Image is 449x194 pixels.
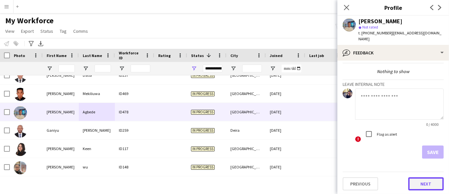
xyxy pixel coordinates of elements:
div: Keen [79,140,115,158]
button: Open Filter Menu [119,66,125,71]
a: View [3,27,17,35]
div: [PERSON_NAME] [43,85,79,103]
h3: Leave internal note [343,81,444,87]
div: wu [79,158,115,176]
button: Previous [343,177,378,190]
div: Ganiyu [43,121,79,139]
span: My Workforce [5,16,53,26]
span: In progress [191,146,215,151]
div: Deira [226,121,266,139]
button: Open Filter Menu [83,66,89,71]
span: Not rated [362,25,378,29]
div: [PERSON_NAME] [358,18,402,24]
img: gina wu [14,161,27,174]
span: First Name [47,53,67,58]
a: Comms [71,27,91,35]
a: Tag [57,27,69,35]
a: Export [18,27,36,35]
div: [GEOGRAPHIC_DATA] [226,158,266,176]
span: In progress [191,165,215,170]
div: ID117 [115,140,154,158]
span: 0 / 4000 [421,122,444,127]
span: In progress [191,91,215,96]
span: In progress [191,110,215,115]
button: Open Filter Menu [191,66,197,71]
span: Export [21,28,34,34]
div: [GEOGRAPHIC_DATA] [226,66,266,84]
img: Ganiyu Animashaun [14,125,27,138]
div: [GEOGRAPHIC_DATA] [226,103,266,121]
div: [DATE] [266,66,305,84]
div: Dator [79,66,115,84]
input: Workforce ID Filter Input [131,65,150,72]
span: Status [191,53,204,58]
div: [GEOGRAPHIC_DATA] [226,140,266,158]
button: Open Filter Menu [270,66,276,71]
div: [DATE] [266,85,305,103]
h3: Profile [337,3,449,12]
span: t. [PHONE_NUMBER] [358,30,393,35]
span: Status [40,28,53,34]
img: Georgina Keen [14,143,27,156]
div: [PERSON_NAME] [43,103,79,121]
div: [DATE] [266,121,305,139]
div: [GEOGRAPHIC_DATA] [226,85,266,103]
div: Nothing to show [343,68,444,74]
span: Last Name [83,53,102,58]
div: [DATE] [266,103,305,121]
input: City Filter Input [242,65,262,72]
div: ID469 [115,85,154,103]
div: [PERSON_NAME] [43,158,79,176]
span: ! [355,136,361,142]
span: Last job [309,53,324,58]
label: Flag as alert [375,132,397,137]
span: Rating [158,53,171,58]
span: Joined [270,53,283,58]
span: In progress [191,128,215,133]
a: Status [38,27,56,35]
img: Frank Onyehinim Mekiliuwa [14,88,27,101]
button: Next [408,177,444,190]
img: Francis jr Dator [14,69,27,83]
input: First Name Filter Input [58,65,75,72]
div: [DATE] [266,158,305,176]
button: Open Filter Menu [230,66,236,71]
span: Workforce ID [119,50,142,60]
app-action-btn: Export XLSX [37,40,45,48]
div: [PERSON_NAME] [43,140,79,158]
span: Comms [73,28,88,34]
span: | [EMAIL_ADDRESS][DOMAIN_NAME] [358,30,441,41]
div: ID478 [115,103,154,121]
div: [DATE] [266,140,305,158]
span: View [5,28,14,34]
div: ID237 [115,66,154,84]
input: Joined Filter Input [282,65,301,72]
div: [PERSON_NAME] [43,66,79,84]
span: In progress [191,73,215,78]
div: ID148 [115,158,154,176]
div: Feedback [337,45,449,61]
app-action-btn: Advanced filters [27,40,35,48]
div: ID259 [115,121,154,139]
span: City [230,53,238,58]
div: Mekiliuwa [79,85,115,103]
span: Tag [60,28,67,34]
input: Last Name Filter Input [95,65,111,72]
img: Gabriel Agbede [14,106,27,119]
button: Open Filter Menu [47,66,53,71]
div: [PERSON_NAME] [79,121,115,139]
span: Photo [14,53,25,58]
div: Agbede [79,103,115,121]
